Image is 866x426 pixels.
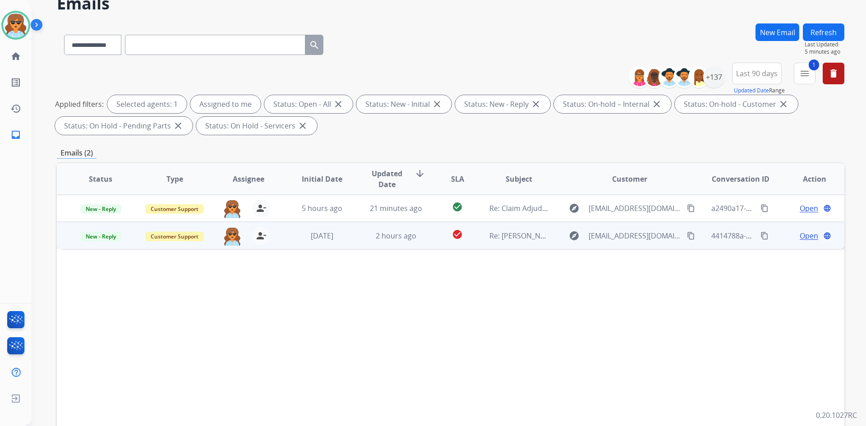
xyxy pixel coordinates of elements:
mat-icon: check_circle [452,229,463,240]
span: 5 minutes ago [805,48,844,55]
mat-icon: explore [569,230,580,241]
button: New Email [755,23,799,41]
mat-icon: close [530,99,541,110]
mat-icon: language [823,232,831,240]
mat-icon: close [651,99,662,110]
span: Open [800,230,818,241]
span: Range [734,87,785,94]
span: 2 hours ago [376,231,416,241]
mat-icon: list_alt [10,77,21,88]
span: Initial Date [302,174,342,184]
span: 5 hours ago [302,203,342,213]
div: Selected agents: 1 [107,95,187,113]
mat-icon: close [432,99,442,110]
span: Customer Support [145,232,204,241]
mat-icon: close [778,99,789,110]
p: Applied filters: [55,99,104,110]
div: Status: New - Initial [356,95,451,113]
mat-icon: search [309,40,320,50]
button: 1 [794,63,815,84]
span: New - Reply [80,232,121,241]
mat-icon: language [823,204,831,212]
mat-icon: menu [799,68,810,79]
mat-icon: check_circle [452,202,463,212]
span: Type [166,174,183,184]
span: New - Reply [80,204,121,214]
span: [EMAIL_ADDRESS][DOMAIN_NAME] [589,230,682,241]
span: Open [800,203,818,214]
mat-icon: content_copy [687,204,695,212]
span: SLA [451,174,464,184]
mat-icon: explore [569,203,580,214]
img: agent-avatar [223,227,241,246]
th: Action [770,163,844,195]
button: Refresh [803,23,844,41]
div: Status: New - Reply [455,95,550,113]
span: Last Updated: [805,41,844,48]
span: [DATE] [311,231,333,241]
mat-icon: content_copy [687,232,695,240]
mat-icon: close [297,120,308,131]
mat-icon: inbox [10,129,21,140]
p: Emails (2) [57,147,97,159]
div: Status: On-hold - Customer [675,95,798,113]
div: Status: On-hold – Internal [554,95,671,113]
mat-icon: person_remove [256,230,267,241]
img: agent-avatar [223,199,241,218]
mat-icon: close [333,99,344,110]
span: Conversation ID [712,174,769,184]
mat-icon: history [10,103,21,114]
span: 21 minutes ago [370,203,422,213]
mat-icon: person_remove [256,203,267,214]
div: Assigned to me [190,95,261,113]
img: avatar [3,13,28,38]
span: Customer Support [145,204,204,214]
button: Updated Date [734,87,769,94]
span: Re: Claim Adjudication [489,203,565,213]
button: Last 90 days [732,63,782,84]
p: 0.20.1027RC [816,410,857,421]
span: Last 90 days [736,72,778,75]
span: [EMAIL_ADDRESS][DOMAIN_NAME] [589,203,682,214]
mat-icon: content_copy [760,232,769,240]
mat-icon: content_copy [760,204,769,212]
span: a2490a17-8508-4fc9-b329-7b226bbb8b72 [711,203,851,213]
span: Status [89,174,112,184]
mat-icon: arrow_downward [415,168,425,179]
div: Status: Open - All [264,95,353,113]
div: Status: On Hold - Pending Parts [55,117,193,135]
mat-icon: home [10,51,21,62]
span: 4414788a-479a-4642-ab8a-d79a556191c4 [711,231,851,241]
span: Subject [506,174,532,184]
span: Updated Date [367,168,408,190]
span: Customer [612,174,647,184]
span: 1 [809,60,819,70]
mat-icon: close [173,120,184,131]
span: Assignee [233,174,264,184]
div: Status: On Hold - Servicers [196,117,317,135]
div: +137 [703,66,725,88]
mat-icon: delete [828,68,839,79]
span: Re: [PERSON_NAME] Vanity [489,231,580,241]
